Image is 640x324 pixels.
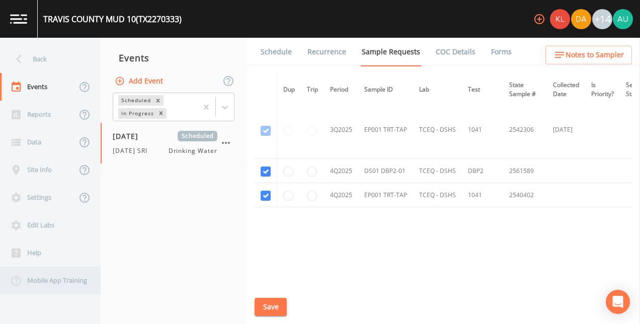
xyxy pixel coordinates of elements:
[413,74,462,105] th: Lab
[490,38,513,66] a: Forms
[113,72,167,91] button: Add Event
[178,131,217,141] span: Scheduled
[503,101,547,159] td: 2542306
[503,159,547,183] td: 2561589
[413,101,462,159] td: TCEQ - DSHS
[152,95,164,106] div: Remove Scheduled
[169,146,217,155] span: Drinking Water
[547,101,585,159] td: [DATE]
[101,123,247,164] a: [DATE]Scheduled[DATE] SRIDrinking Water
[360,38,422,66] a: Sample Requests
[324,74,358,105] th: Period
[585,74,620,105] th: Is Priority?
[358,183,413,207] td: EP001 TRT-TAP
[113,146,153,155] span: [DATE] SRI
[434,38,477,66] a: COC Details
[613,9,633,29] img: 12eab8baf8763a7aaab4b9d5825dc6f3
[118,108,155,119] div: In Progress
[10,14,27,24] img: logo
[547,74,585,105] th: Collected Date
[255,298,287,316] button: Save
[545,46,632,64] button: Notes to Sampler
[324,183,358,207] td: 4Q2025
[259,38,293,66] a: Schedule
[606,290,630,314] div: Open Intercom Messenger
[571,9,592,29] div: David Weber
[549,9,571,29] div: Kler Teran
[113,131,145,141] span: [DATE]
[462,183,503,207] td: 1041
[462,159,503,183] td: DBP2
[503,183,547,207] td: 2540402
[277,74,301,105] th: Dup
[462,101,503,159] td: 1041
[43,13,182,25] div: TRAVIS COUNTY MUD 10 (TX2270333)
[592,9,612,29] div: +14
[462,74,503,105] th: Test
[324,101,358,159] td: 3Q2025
[101,45,247,70] div: Events
[306,38,348,66] a: Recurrence
[413,183,462,207] td: TCEQ - DSHS
[301,74,324,105] th: Trip
[324,159,358,183] td: 4Q2025
[571,9,591,29] img: a84961a0472e9debc750dd08a004988d
[358,159,413,183] td: DS01 DBP2-01
[503,74,547,105] th: State Sample #
[566,49,624,61] span: Notes to Sampler
[550,9,570,29] img: 9c4450d90d3b8045b2e5fa62e4f92659
[358,74,413,105] th: Sample ID
[358,101,413,159] td: EP001 TRT-TAP
[155,108,167,119] div: Remove In Progress
[118,95,152,106] div: Scheduled
[413,159,462,183] td: TCEQ - DSHS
